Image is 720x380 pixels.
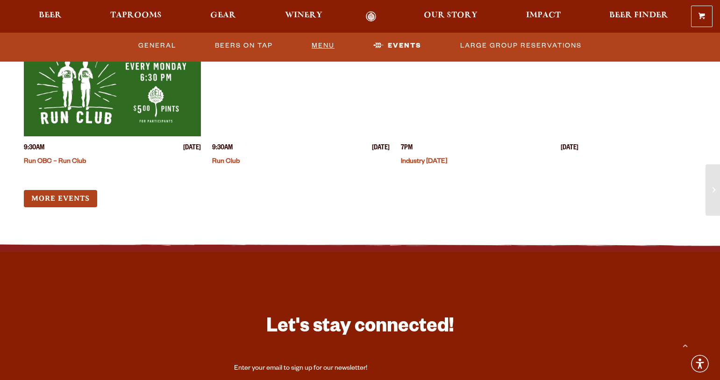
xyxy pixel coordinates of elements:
a: Winery [279,11,328,22]
a: Gear [204,11,242,22]
span: Winery [285,12,322,19]
div: Accessibility Menu [690,353,710,374]
span: [DATE] [561,144,578,154]
a: Odell Home [354,11,389,22]
h3: Let's stay connected! [234,315,486,342]
a: Events [370,35,425,56]
a: Run OBC – Run Club [24,158,86,166]
a: Impact [520,11,567,22]
span: [DATE] [372,144,390,154]
span: 9:30AM [212,144,233,154]
span: Taprooms [110,12,162,19]
span: Beer Finder [609,12,668,19]
a: Beer [33,11,68,22]
a: Scroll to top [673,333,697,357]
a: Beers On Tap [211,35,277,56]
div: Enter your email to sign up for our newsletter! [234,364,486,373]
a: View event details [212,48,390,136]
a: View event details [401,48,578,136]
a: Run Club [212,158,240,166]
span: [DATE] [183,144,201,154]
span: Beer [39,12,62,19]
a: Industry [DATE] [401,158,447,166]
span: 7PM [401,144,413,154]
a: Taprooms [104,11,168,22]
a: View event details [24,48,201,136]
a: General [135,35,180,56]
a: Beer Finder [603,11,674,22]
a: Our Story [418,11,484,22]
span: Impact [526,12,561,19]
span: Our Story [424,12,478,19]
a: More Events (opens in a new window) [24,190,97,207]
span: Gear [210,12,236,19]
span: 9:30AM [24,144,44,154]
a: Large Group Reservations [456,35,585,56]
a: Menu [308,35,338,56]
